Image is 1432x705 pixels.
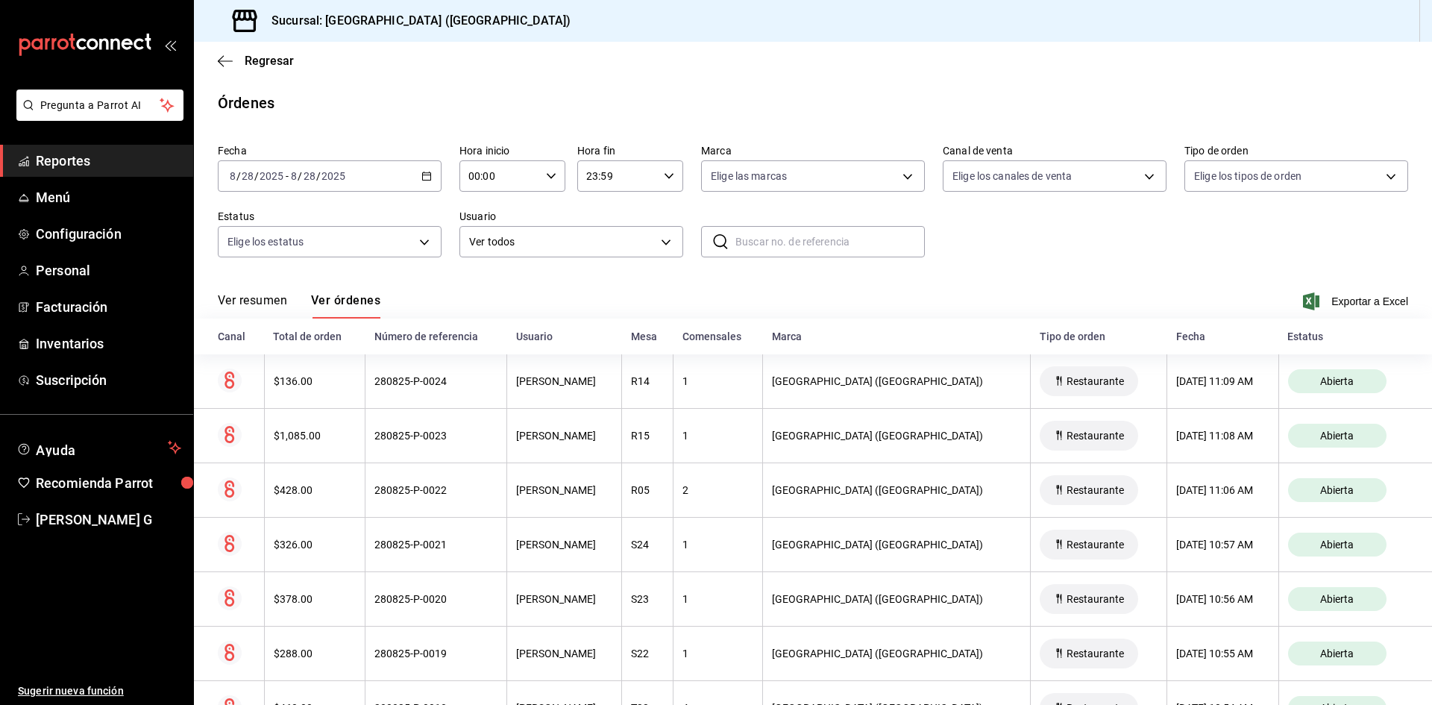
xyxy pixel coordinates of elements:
[631,330,665,342] div: Mesa
[1314,593,1360,605] span: Abierta
[245,54,294,68] span: Regresar
[218,145,442,156] label: Fecha
[631,593,664,605] div: S23
[459,211,683,222] label: Usuario
[459,145,565,156] label: Hora inicio
[701,145,925,156] label: Marca
[260,12,571,30] h3: Sucursal: [GEOGRAPHIC_DATA] ([GEOGRAPHIC_DATA])
[1287,330,1408,342] div: Estatus
[631,539,664,551] div: S24
[218,211,442,222] label: Estatus
[36,187,181,207] span: Menú
[273,330,356,342] div: Total de orden
[516,484,612,496] div: [PERSON_NAME]
[259,170,284,182] input: ----
[469,234,656,250] span: Ver todos
[218,293,380,319] div: navigation tabs
[1061,484,1130,496] span: Restaurante
[1306,292,1408,310] button: Exportar a Excel
[1194,169,1301,184] span: Elige los tipos de orden
[374,593,497,605] div: 280825-P-0020
[303,170,316,182] input: --
[682,375,753,387] div: 1
[218,293,287,319] button: Ver resumen
[164,39,176,51] button: open_drawer_menu
[374,430,497,442] div: 280825-P-0023
[1176,648,1269,659] div: [DATE] 10:55 AM
[1040,330,1158,342] div: Tipo de orden
[1061,375,1130,387] span: Restaurante
[1184,145,1408,156] label: Tipo de orden
[772,430,1021,442] div: [GEOGRAPHIC_DATA] ([GEOGRAPHIC_DATA])
[274,375,356,387] div: $136.00
[321,170,346,182] input: ----
[682,539,753,551] div: 1
[711,169,787,184] span: Elige las marcas
[274,648,356,659] div: $288.00
[274,539,356,551] div: $326.00
[298,170,302,182] span: /
[516,593,612,605] div: [PERSON_NAME]
[1176,375,1269,387] div: [DATE] 11:09 AM
[316,170,321,182] span: /
[682,593,753,605] div: 1
[16,90,183,121] button: Pregunta a Parrot AI
[36,473,181,493] span: Recomienda Parrot
[772,484,1021,496] div: [GEOGRAPHIC_DATA] ([GEOGRAPHIC_DATA])
[274,430,356,442] div: $1,085.00
[286,170,289,182] span: -
[1176,484,1269,496] div: [DATE] 11:06 AM
[772,593,1021,605] div: [GEOGRAPHIC_DATA] ([GEOGRAPHIC_DATA])
[40,98,160,113] span: Pregunta a Parrot AI
[218,54,294,68] button: Regresar
[1314,375,1360,387] span: Abierta
[36,297,181,317] span: Facturación
[631,375,664,387] div: R14
[36,510,181,530] span: [PERSON_NAME] G
[36,439,162,457] span: Ayuda
[36,370,181,390] span: Suscripción
[1314,484,1360,496] span: Abierta
[18,683,181,699] span: Sugerir nueva función
[236,170,241,182] span: /
[1314,539,1360,551] span: Abierta
[952,169,1072,184] span: Elige los canales de venta
[1176,330,1269,342] div: Fecha
[254,170,259,182] span: /
[516,375,612,387] div: [PERSON_NAME]
[290,170,298,182] input: --
[218,330,255,342] div: Canal
[516,539,612,551] div: [PERSON_NAME]
[1061,593,1130,605] span: Restaurante
[227,234,304,249] span: Elige los estatus
[1176,593,1269,605] div: [DATE] 10:56 AM
[241,170,254,182] input: --
[772,330,1022,342] div: Marca
[10,108,183,124] a: Pregunta a Parrot AI
[631,484,664,496] div: R05
[1314,648,1360,659] span: Abierta
[682,430,753,442] div: 1
[1061,430,1130,442] span: Restaurante
[374,539,497,551] div: 280825-P-0021
[1061,648,1130,659] span: Restaurante
[1314,430,1360,442] span: Abierta
[36,151,181,171] span: Reportes
[274,593,356,605] div: $378.00
[682,648,753,659] div: 1
[1176,539,1269,551] div: [DATE] 10:57 AM
[631,430,664,442] div: R15
[36,333,181,354] span: Inventarios
[374,330,498,342] div: Número de referencia
[735,227,925,257] input: Buscar no. de referencia
[1176,430,1269,442] div: [DATE] 11:08 AM
[374,484,497,496] div: 280825-P-0022
[631,648,664,659] div: S22
[772,375,1021,387] div: [GEOGRAPHIC_DATA] ([GEOGRAPHIC_DATA])
[682,484,753,496] div: 2
[1061,539,1130,551] span: Restaurante
[36,260,181,281] span: Personal
[274,484,356,496] div: $428.00
[516,430,612,442] div: [PERSON_NAME]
